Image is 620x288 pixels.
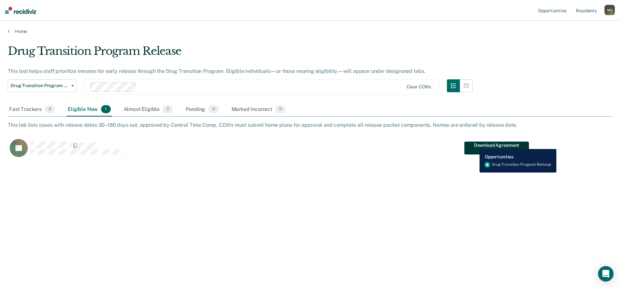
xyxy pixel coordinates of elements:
div: Marked Incorrect0 [230,103,287,117]
div: M O [604,5,615,15]
button: Drug Transition Program Release [8,79,77,92]
div: CaseloadOpportunityCell-200656 [8,139,537,164]
span: 0 [208,105,218,114]
button: Download Agreement Form [464,142,529,154]
a: Home [8,28,612,34]
div: Almost Eligible0 [122,103,174,117]
div: Pending0 [184,103,220,117]
span: 0 [275,105,285,114]
span: Drug Transition Program Release [11,83,69,88]
div: This tab lists cases with release dates 30–180 days out, approved by Central Time Comp. COIIIs mu... [8,122,612,128]
div: Open Intercom Messenger [598,266,614,282]
button: MO [604,5,615,15]
img: Recidiviz [5,7,36,14]
div: Eligible Now1 [67,103,112,117]
div: Clear COIIIs [407,84,431,90]
a: Navigate to form link [464,142,529,154]
span: 0 [45,105,55,114]
div: This tool helps staff prioritize inmates for early release through the Drug Transition Program. E... [8,68,473,74]
div: Fast Trackers0 [8,103,56,117]
div: Drug Transition Program Release [8,45,473,63]
span: 1 [101,105,110,114]
span: 0 [163,105,173,114]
